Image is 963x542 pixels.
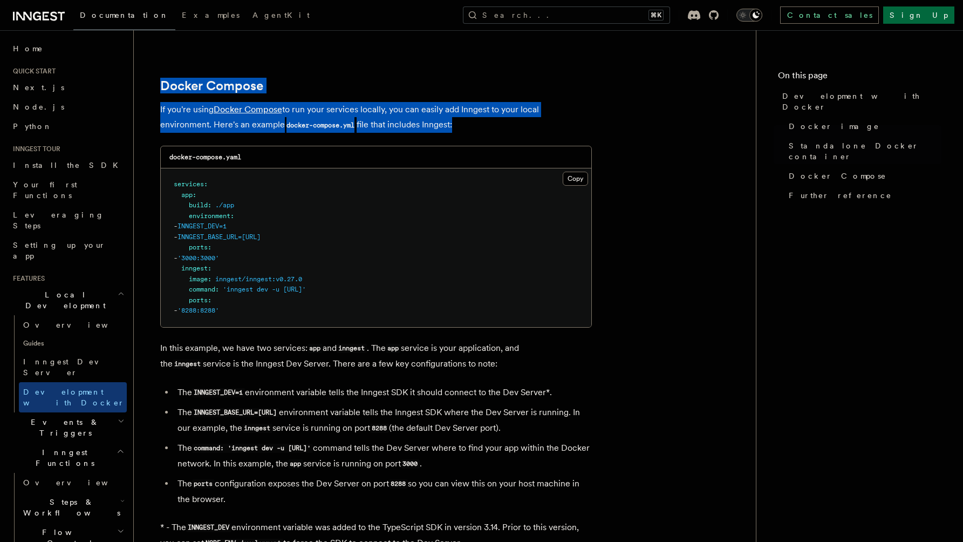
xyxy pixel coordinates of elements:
[13,180,77,200] span: Your first Functions
[648,10,664,21] kbd: ⌘K
[13,241,106,260] span: Setting up your app
[174,254,177,262] span: -
[9,78,127,97] a: Next.js
[563,172,588,186] button: Copy
[883,6,954,24] a: Sign Up
[9,155,127,175] a: Install the SDK
[177,222,227,230] span: INNGEST_DEV=1
[242,424,272,433] code: inngest
[789,140,941,162] span: Standalone Docker container
[174,233,177,241] span: -
[784,117,941,136] a: Docker image
[288,459,303,469] code: app
[192,408,279,417] code: INNGEST_BASE_URL=[URL]
[246,3,316,29] a: AgentKit
[9,443,127,473] button: Inngest Functions
[789,171,886,181] span: Docker Compose
[189,201,208,209] span: build
[215,286,219,293] span: :
[463,6,670,24] button: Search...⌘K
[784,186,941,205] a: Further reference
[13,122,52,131] span: Python
[208,275,211,283] span: :
[789,121,879,132] span: Docker image
[189,296,208,304] span: ports
[401,459,420,469] code: 3000
[174,476,592,507] li: The configuration exposes the Dev Server on port so you can view this on your host machine in the...
[175,3,246,29] a: Examples
[208,201,211,209] span: :
[13,43,43,54] span: Home
[782,91,941,112] span: Development with Docker
[9,67,56,76] span: Quick start
[19,335,127,352] span: Guides
[160,102,592,133] p: If you're using to run your services locally, you can easily add Inngest to your local environmen...
[208,265,211,272] span: :
[13,211,104,230] span: Leveraging Steps
[174,405,592,436] li: The environment variable tells the Inngest SDK where the Dev Server is running. In our example, t...
[189,286,215,293] span: command
[13,83,64,92] span: Next.js
[9,97,127,117] a: Node.js
[174,385,592,401] li: The environment variable tells the Inngest SDK it should connect to the Dev Server*.
[9,289,118,311] span: Local Development
[784,136,941,166] a: Standalone Docker container
[308,344,323,353] code: app
[19,497,120,518] span: Steps & Workflows
[174,307,177,314] span: -
[23,478,134,487] span: Overview
[192,444,313,453] code: command: 'inngest dev -u [URL]'
[9,235,127,266] a: Setting up your app
[386,344,401,353] code: app
[73,3,175,30] a: Documentation
[181,191,193,199] span: app
[9,145,60,153] span: Inngest tour
[23,388,125,407] span: Development with Docker
[223,286,306,293] span: 'inngest dev -u [URL]'
[189,243,208,251] span: ports
[189,275,208,283] span: image
[19,352,127,382] a: Inngest Dev Server
[208,296,211,304] span: :
[9,39,127,58] a: Home
[177,233,261,241] span: INNGEST_BASE_URL=[URL]
[9,417,118,438] span: Events & Triggers
[182,11,240,19] span: Examples
[19,315,127,335] a: Overview
[778,69,941,86] h4: On this page
[19,473,127,492] a: Overview
[204,180,208,188] span: :
[9,205,127,235] a: Leveraging Steps
[9,117,127,136] a: Python
[177,307,219,314] span: '8288:8288'
[337,344,367,353] code: inngest
[214,104,282,114] a: Docker Compose
[192,479,215,489] code: ports
[736,9,762,22] button: Toggle dark mode
[169,153,241,161] code: docker-compose.yaml
[370,424,389,433] code: 8288
[9,447,117,469] span: Inngest Functions
[160,341,592,372] p: In this example, we have two services: and . The service is your application, and the service is ...
[174,441,592,472] li: The command tells the Dev Server where to find your app within the Docker network. In this exampl...
[780,6,879,24] a: Contact sales
[13,103,64,111] span: Node.js
[389,479,408,489] code: 8288
[174,222,177,230] span: -
[230,212,234,220] span: :
[174,180,204,188] span: services
[215,201,234,209] span: ./app
[285,121,357,130] code: docker-compose.yml
[23,357,115,377] span: Inngest Dev Server
[9,175,127,205] a: Your first Functions
[208,243,211,251] span: :
[80,11,169,19] span: Documentation
[789,190,892,201] span: Further reference
[23,321,134,329] span: Overview
[252,11,310,19] span: AgentKit
[19,492,127,523] button: Steps & Workflows
[19,382,127,412] a: Development with Docker
[189,212,230,220] span: environment
[778,86,941,117] a: Development with Docker
[9,285,127,315] button: Local Development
